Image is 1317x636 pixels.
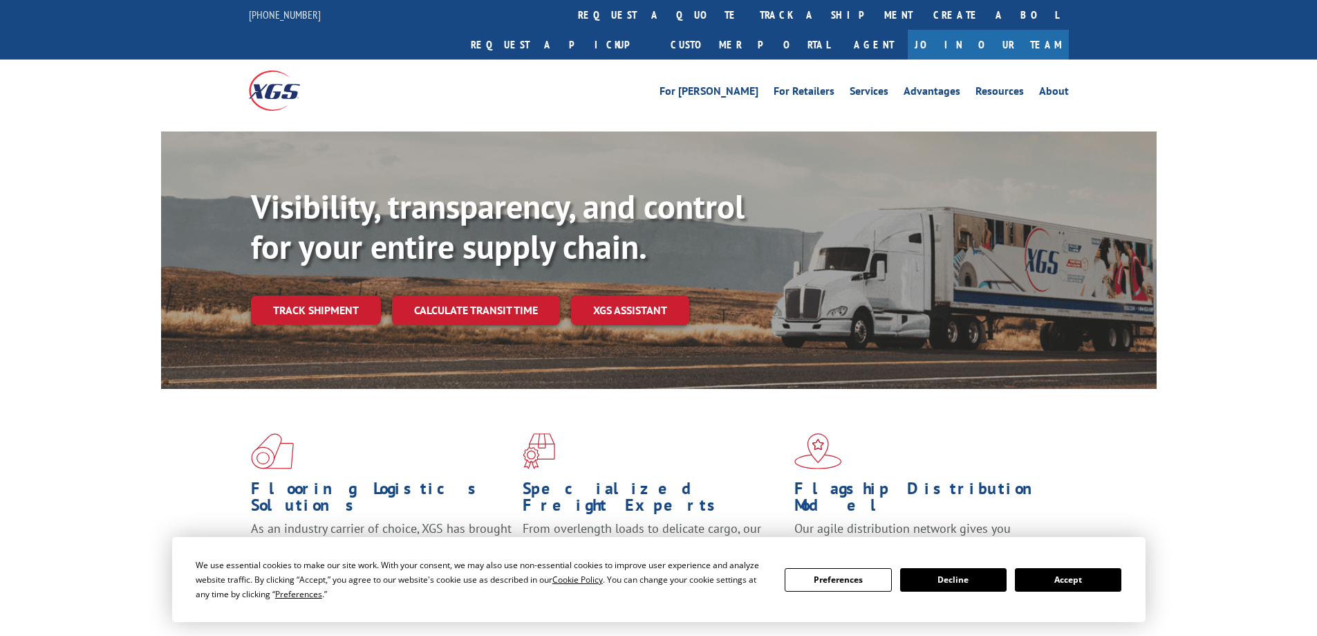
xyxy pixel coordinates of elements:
[794,520,1049,553] span: Our agile distribution network gives you nationwide inventory management on demand.
[794,433,842,469] img: xgs-icon-flagship-distribution-model-red
[251,296,381,325] a: Track shipment
[904,86,960,101] a: Advantages
[251,185,745,268] b: Visibility, transparency, and control for your entire supply chain.
[1015,568,1121,592] button: Accept
[908,30,1069,60] a: Join Our Team
[900,568,1007,592] button: Decline
[392,296,560,325] a: Calculate transit time
[275,588,322,600] span: Preferences
[1039,86,1069,101] a: About
[523,433,555,469] img: xgs-icon-focused-on-flooring-red
[850,86,888,101] a: Services
[840,30,908,60] a: Agent
[660,30,840,60] a: Customer Portal
[251,520,512,570] span: As an industry carrier of choice, XGS has brought innovation and dedication to flooring logistics...
[774,86,834,101] a: For Retailers
[523,520,784,582] p: From overlength loads to delicate cargo, our experienced staff knows the best way to move your fr...
[251,480,512,520] h1: Flooring Logistics Solutions
[249,8,321,21] a: [PHONE_NUMBER]
[975,86,1024,101] a: Resources
[196,558,768,601] div: We use essential cookies to make our site work. With your consent, we may also use non-essential ...
[794,480,1056,520] h1: Flagship Distribution Model
[785,568,891,592] button: Preferences
[571,296,689,325] a: XGS ASSISTANT
[660,86,758,101] a: For [PERSON_NAME]
[172,537,1146,622] div: Cookie Consent Prompt
[552,574,603,585] span: Cookie Policy
[251,433,294,469] img: xgs-icon-total-supply-chain-intelligence-red
[460,30,660,60] a: Request a pickup
[523,480,784,520] h1: Specialized Freight Experts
